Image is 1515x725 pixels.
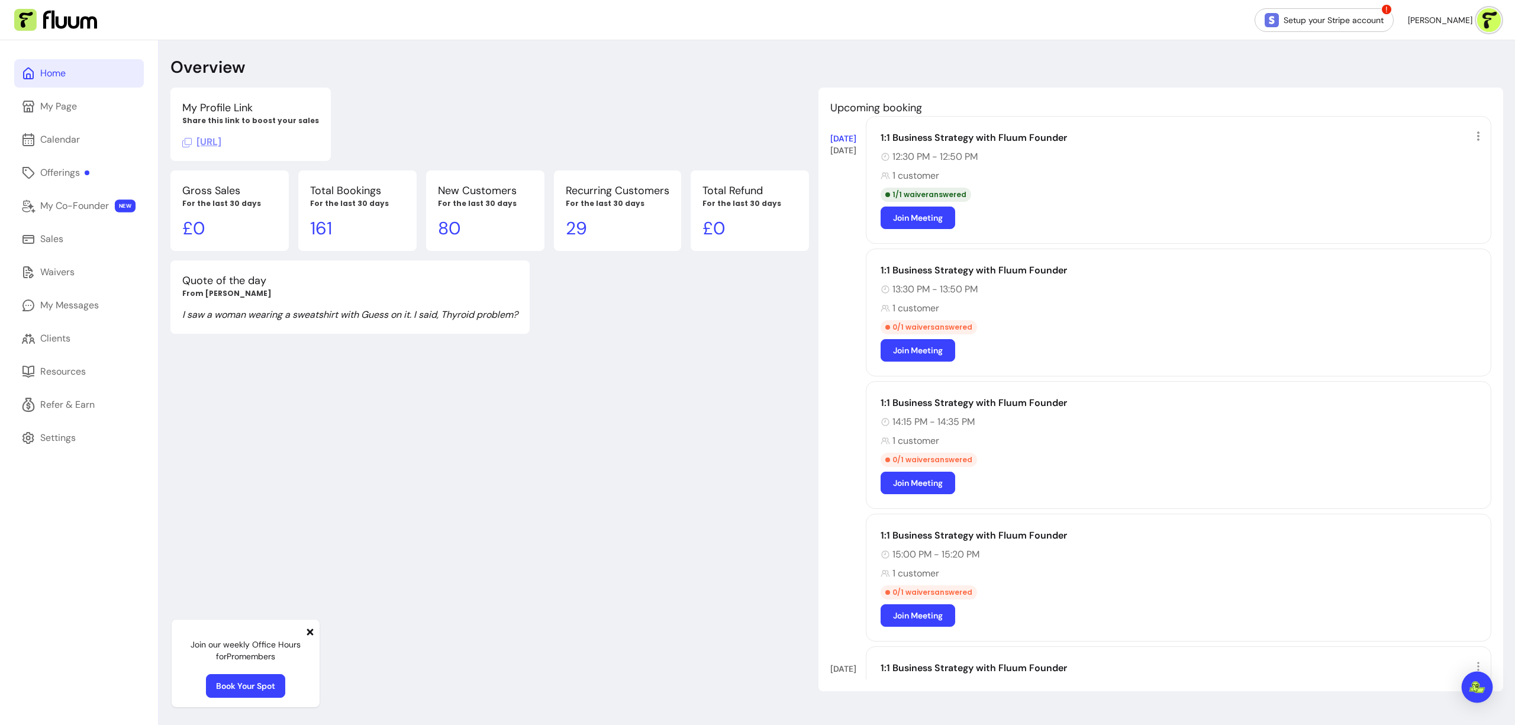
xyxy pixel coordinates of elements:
[1381,4,1392,15] span: !
[830,99,1491,116] p: Upcoming booking
[182,308,518,322] p: I saw a woman wearing a sweatshirt with Guess on it. I said, Thyroid problem?
[1462,672,1493,703] div: Open Intercom Messenger
[881,566,1484,581] div: 1 customer
[881,282,1484,297] div: 13:30 PM - 13:50 PM
[14,159,144,187] a: Offerings
[14,9,97,31] img: Fluum Logo
[702,218,797,239] p: £ 0
[14,225,144,253] a: Sales
[438,182,533,199] p: New Customers
[14,258,144,286] a: Waivers
[14,291,144,320] a: My Messages
[881,661,1484,675] div: 1:1 Business Strategy with Fluum Founder
[40,166,89,180] div: Offerings
[881,263,1484,278] div: 1:1 Business Strategy with Fluum Founder
[881,453,977,467] div: 0 / 1 waivers answered
[14,192,144,220] a: My Co-Founder NEW
[40,232,63,246] div: Sales
[40,365,86,379] div: Resources
[182,199,277,208] p: For the last 30 days
[1255,8,1394,32] a: Setup your Stripe account
[702,182,797,199] p: Total Refund
[881,547,1484,562] div: 15:00 PM - 15:20 PM
[40,99,77,114] div: My Page
[182,289,518,298] p: From [PERSON_NAME]
[310,218,405,239] p: 161
[310,182,405,199] p: Total Bookings
[14,357,144,386] a: Resources
[1477,8,1501,32] img: avatar
[881,188,971,202] div: 1 / 1 waiver answered
[40,66,66,80] div: Home
[881,472,955,494] a: Join Meeting
[182,99,319,116] p: My Profile Link
[182,218,277,239] p: £ 0
[881,131,1484,145] div: 1:1 Business Strategy with Fluum Founder
[881,301,1484,315] div: 1 customer
[206,674,285,698] a: Book Your Spot
[170,57,245,78] p: Overview
[181,639,310,662] p: Join our weekly Office Hours for Pro members
[830,663,866,675] div: [DATE]
[14,324,144,353] a: Clients
[881,415,1484,429] div: 14:15 PM - 14:35 PM
[40,331,70,346] div: Clients
[881,434,1484,448] div: 1 customer
[182,116,319,125] p: Share this link to boost your sales
[881,339,955,362] a: Join Meeting
[1408,8,1501,32] button: avatar[PERSON_NAME]
[14,391,144,419] a: Refer & Earn
[14,59,144,88] a: Home
[881,320,977,334] div: 0 / 1 waivers answered
[310,199,405,208] p: For the last 30 days
[881,604,955,627] a: Join Meeting
[182,136,221,148] span: Click to copy
[881,150,1484,164] div: 12:30 PM - 12:50 PM
[1265,13,1279,27] img: Stripe Icon
[182,182,277,199] p: Gross Sales
[881,396,1484,410] div: 1:1 Business Strategy with Fluum Founder
[40,265,75,279] div: Waivers
[182,272,518,289] p: Quote of the day
[881,207,955,229] a: Join Meeting
[881,169,1484,183] div: 1 customer
[40,133,80,147] div: Calendar
[14,125,144,154] a: Calendar
[40,199,109,213] div: My Co-Founder
[438,199,533,208] p: For the last 30 days
[566,182,669,199] p: Recurring Customers
[566,199,669,208] p: For the last 30 days
[40,431,76,445] div: Settings
[830,144,866,156] div: [DATE]
[566,218,669,239] p: 29
[438,218,533,239] p: 80
[702,199,797,208] p: For the last 30 days
[14,92,144,121] a: My Page
[40,298,99,312] div: My Messages
[881,585,977,600] div: 0 / 1 waivers answered
[830,133,866,144] div: [DATE]
[115,199,136,212] span: NEW
[881,529,1484,543] div: 1:1 Business Strategy with Fluum Founder
[40,398,95,412] div: Refer & Earn
[1408,14,1472,26] span: [PERSON_NAME]
[14,424,144,452] a: Settings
